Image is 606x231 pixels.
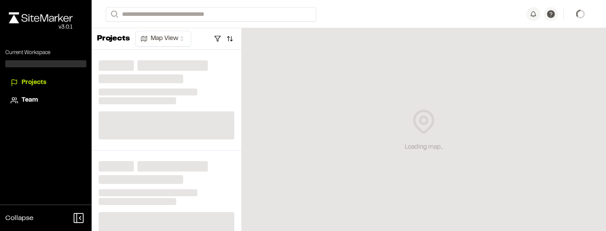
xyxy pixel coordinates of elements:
[106,7,122,22] button: Search
[5,49,86,57] p: Current Workspace
[11,78,81,88] a: Projects
[22,95,38,105] span: Team
[11,95,81,105] a: Team
[22,78,46,88] span: Projects
[405,143,443,152] div: Loading map...
[5,213,33,224] span: Collapse
[9,23,73,31] div: Oh geez...please don't...
[9,12,73,23] img: rebrand.png
[97,33,130,45] p: Projects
